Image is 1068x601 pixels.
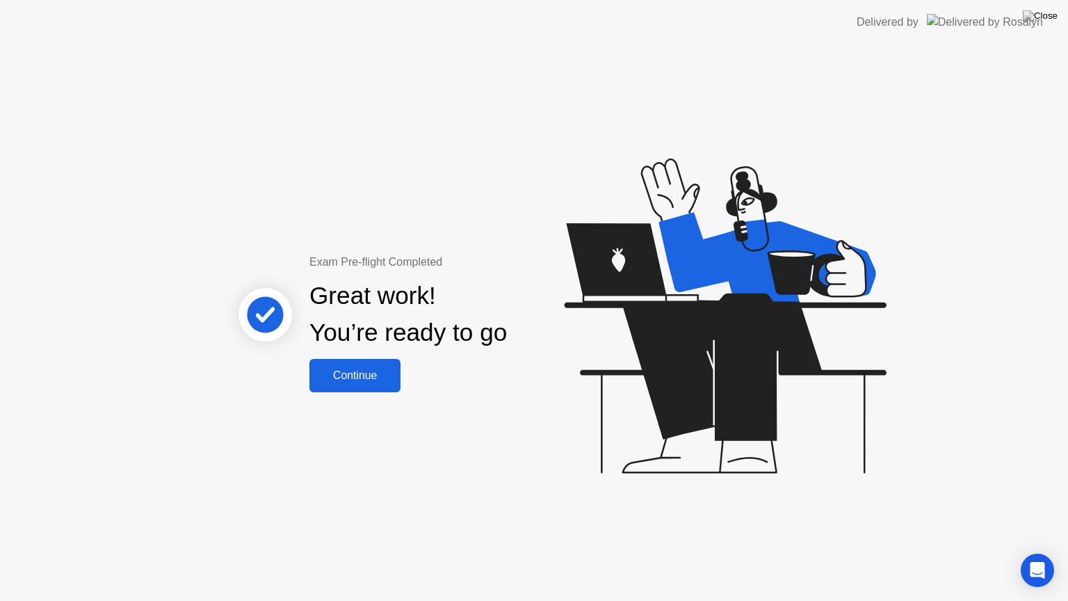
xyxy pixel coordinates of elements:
[1021,554,1054,587] div: Open Intercom Messenger
[314,369,396,382] div: Continue
[857,14,919,31] div: Delivered by
[309,359,400,392] button: Continue
[309,278,507,351] div: Great work! You’re ready to go
[927,14,1043,30] img: Delivered by Rosalyn
[1023,10,1058,22] img: Close
[309,254,597,271] div: Exam Pre-flight Completed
